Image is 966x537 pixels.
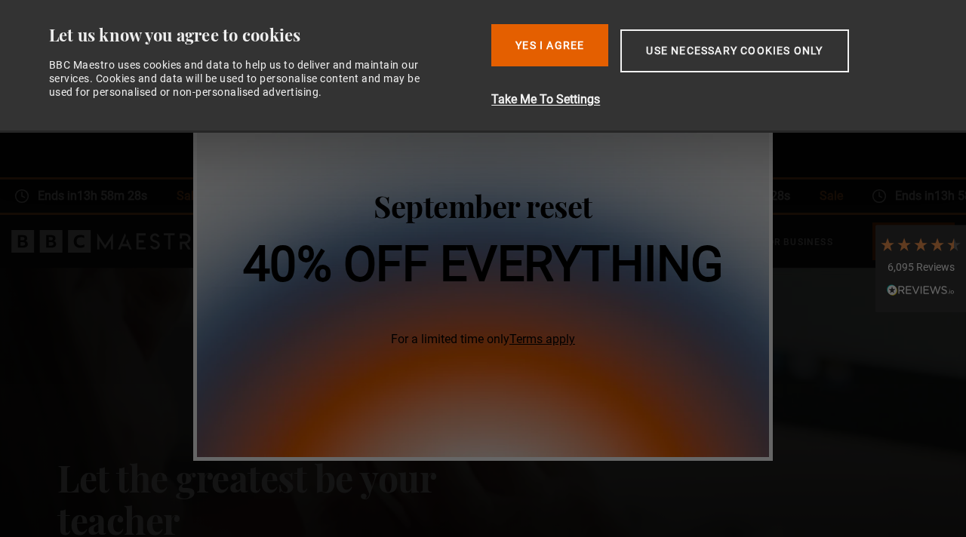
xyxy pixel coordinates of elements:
button: Use necessary cookies only [620,29,848,72]
button: Yes I Agree [491,24,608,66]
div: 6,095 Reviews [879,260,962,275]
span: For a limited time only [243,330,724,348]
div: 4.7 Stars [879,236,962,253]
div: BBC Maestro uses cookies and data to help us to deliver and maintain our services. Cookies and da... [49,58,437,100]
span: September reset [374,186,592,226]
button: Take Me To Settings [491,91,928,109]
a: Terms apply [509,332,575,346]
div: 6,095 ReviewsRead All Reviews [875,225,966,312]
div: Read All Reviews [879,283,962,301]
img: REVIEWS.io [887,284,955,295]
h1: 40% off everything [243,241,724,289]
img: 40% off everything [197,80,769,457]
div: Let us know you agree to cookies [49,24,480,46]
